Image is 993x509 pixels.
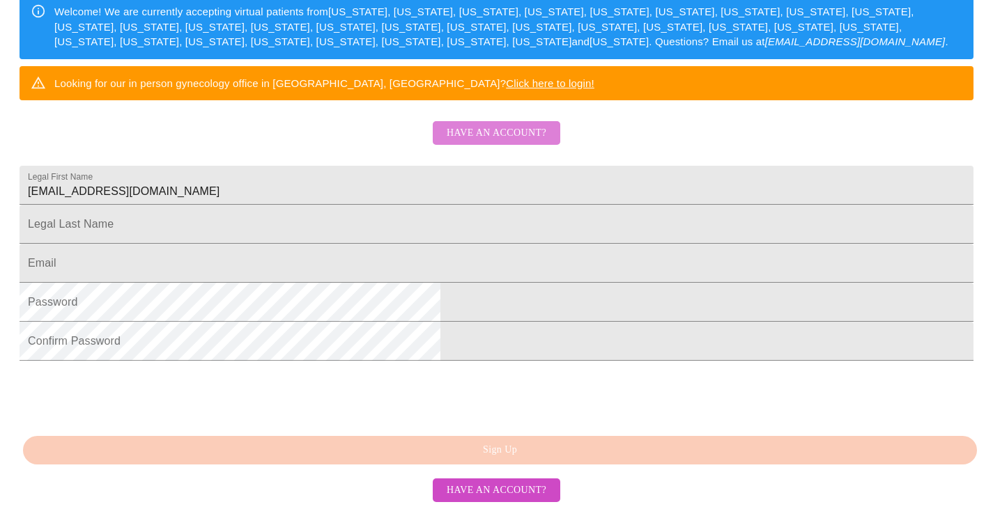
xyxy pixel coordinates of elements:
[447,125,546,142] span: Have an account?
[433,478,560,503] button: Have an account?
[433,121,560,146] button: Have an account?
[429,136,564,148] a: Have an account?
[506,77,594,89] a: Click here to login!
[447,482,546,499] span: Have an account?
[429,483,564,495] a: Have an account?
[54,70,594,96] div: Looking for our in person gynecology office in [GEOGRAPHIC_DATA], [GEOGRAPHIC_DATA]?
[20,368,231,422] iframe: reCAPTCHA
[765,36,946,47] em: [EMAIL_ADDRESS][DOMAIN_NAME]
